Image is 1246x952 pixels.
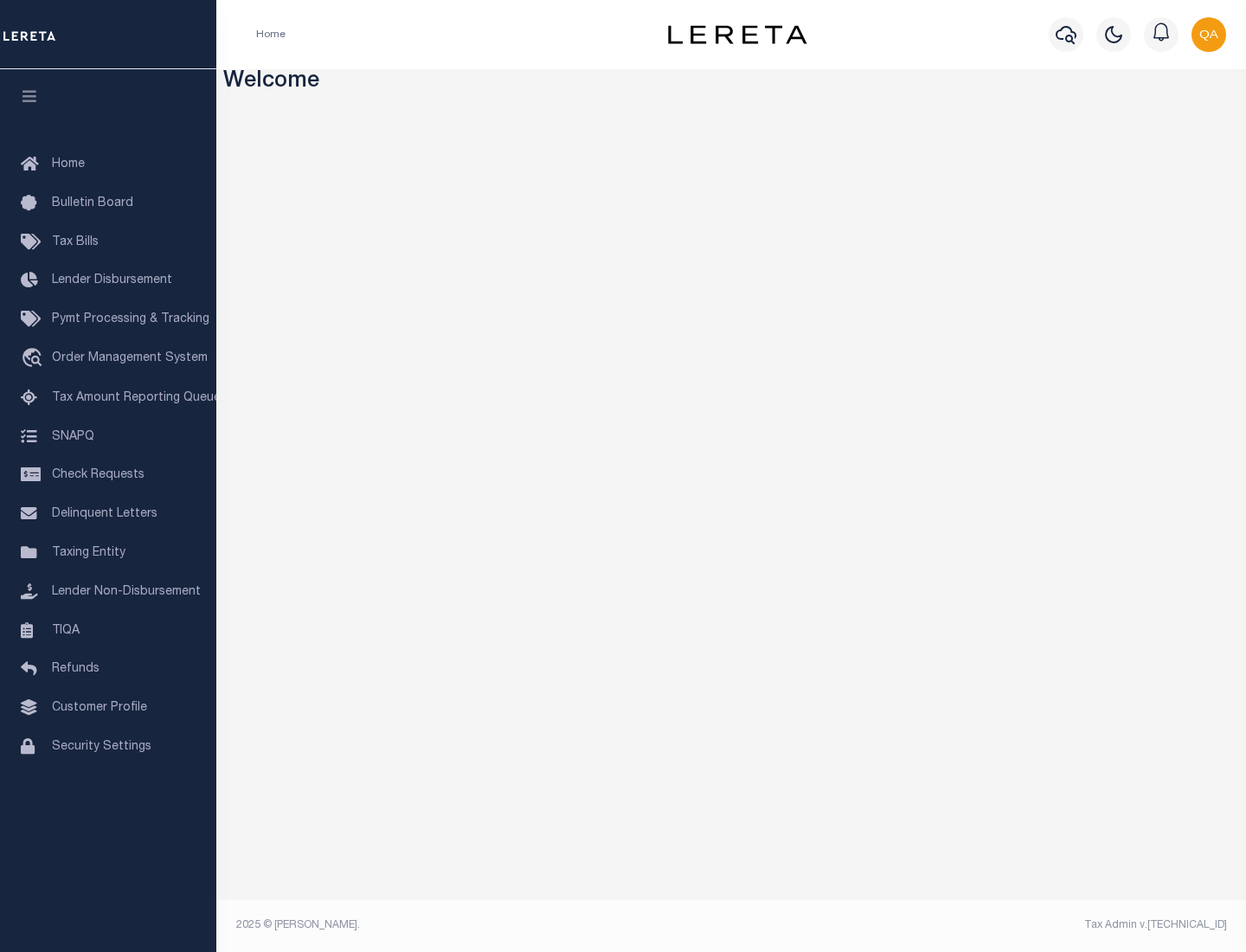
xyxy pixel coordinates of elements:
li: Home [256,27,286,42]
div: 2025 © [PERSON_NAME]. [223,917,732,933]
span: Order Management System [52,352,208,364]
span: Security Settings [52,741,151,753]
span: SNAPQ [52,430,94,442]
img: logo-dark.svg [668,25,806,44]
span: Bulletin Board [52,197,133,209]
span: Tax Amount Reporting Queue [52,392,221,404]
span: Pymt Processing & Tracking [52,313,209,325]
img: svg+xml;base64,PHN2ZyB4bWxucz0iaHR0cDovL3d3dy53My5vcmcvMjAwMC9zdmciIHBvaW50ZXItZXZlbnRzPSJub25lIi... [1191,17,1226,52]
span: Check Requests [52,469,145,481]
span: Lender Disbursement [52,274,172,286]
span: Customer Profile [52,702,147,714]
span: Taxing Entity [52,547,125,559]
span: TIQA [52,624,80,636]
span: Refunds [52,663,100,675]
span: Delinquent Letters [52,508,157,520]
span: Tax Bills [52,236,99,248]
span: Home [52,158,85,170]
h3: Welcome [223,69,1240,96]
i: travel_explore [21,348,48,370]
span: Lender Non-Disbursement [52,586,201,598]
div: Tax Admin v.[TECHNICAL_ID] [744,917,1227,933]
